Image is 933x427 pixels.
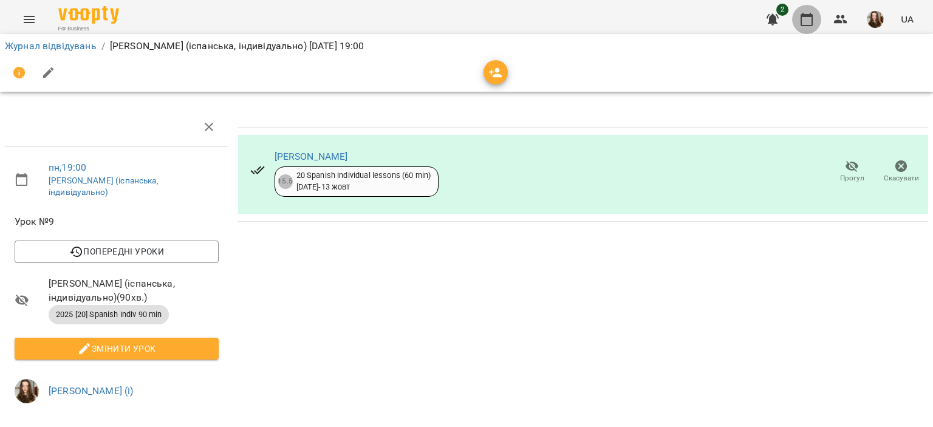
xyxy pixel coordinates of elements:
img: Voopty Logo [58,6,119,24]
span: Змінити урок [24,341,209,356]
span: 2 [776,4,788,16]
button: Попередні уроки [15,241,219,262]
nav: breadcrumb [5,39,928,53]
button: Скасувати [877,155,926,189]
span: [PERSON_NAME] (іспанська, індивідуально) ( 90 хв. ) [49,276,219,305]
a: пн , 19:00 [49,162,86,173]
p: [PERSON_NAME] (іспанська, індивідуально) [DATE] 19:00 [110,39,364,53]
span: Прогул [840,173,864,183]
a: [PERSON_NAME] (і) [49,385,134,397]
button: UA [896,8,918,30]
span: UA [901,13,914,26]
a: [PERSON_NAME] [275,151,348,162]
span: Попередні уроки [24,244,209,259]
span: Скасувати [884,173,919,183]
a: [PERSON_NAME] (іспанська, індивідуально) [49,176,159,197]
a: Журнал відвідувань [5,40,97,52]
div: 20 Spanish individual lessons (60 min) [DATE] - 13 жовт [296,170,431,193]
span: Урок №9 [15,214,219,229]
img: f828951e34a2a7ae30fa923eeeaf7e77.jpg [15,379,39,403]
button: Прогул [827,155,877,189]
li: / [101,39,105,53]
span: For Business [58,25,119,33]
img: f828951e34a2a7ae30fa923eeeaf7e77.jpg [867,11,884,28]
button: Змінити урок [15,338,219,360]
div: 15.5 [278,174,293,189]
button: Menu [15,5,44,34]
span: 2025 [20] Spanish Indiv 90 min [49,309,169,320]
